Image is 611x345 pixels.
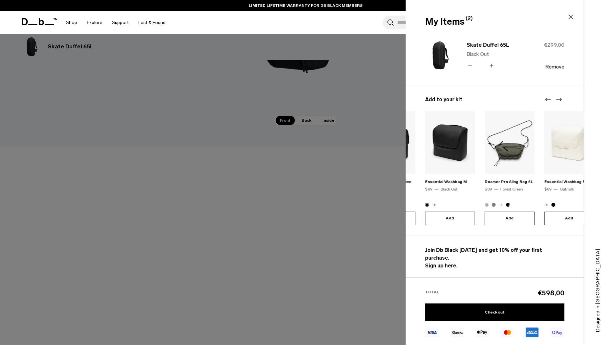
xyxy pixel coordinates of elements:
[425,290,439,294] span: Total
[485,187,492,191] span: $89
[499,203,503,207] button: Oatmilk
[138,11,166,34] a: Lost & Found
[425,111,475,174] img: Essential Washbag M Black Out
[432,203,436,207] button: Oatmilk
[544,203,548,207] button: Oatmilk
[545,64,564,70] button: Remove
[544,187,552,191] span: $89
[425,187,432,191] span: $89
[425,246,564,270] p: .
[492,203,496,207] button: Black Out
[87,11,102,34] a: Explore
[544,92,552,107] div: Previous slide
[506,203,510,207] button: Charcoal Grey
[544,42,564,48] span: €299,00
[551,203,555,207] button: Black Out
[61,11,170,34] nav: Main Navigation
[538,289,564,297] span: €598,00
[544,212,594,225] button: Add to Cart
[425,247,542,261] strong: Join Db Black [DATE] and get 10% off your first purchase
[485,203,489,207] button: Forest Green
[112,11,129,34] a: Support
[500,186,523,192] div: Forest Green
[466,15,473,22] span: (2)
[425,179,467,184] a: Essential Washbag M
[425,212,475,225] button: Add to Cart
[544,111,594,174] img: Essential Washbag M Oatmilk
[441,186,457,192] div: Black Out
[66,11,77,34] a: Shop
[485,111,535,174] img: Roamer Pro Sling Bag 6L Forest Green
[544,179,586,184] a: Essential Washbag M
[425,263,457,269] a: Sign up here.
[467,50,524,58] p: Black Out
[560,186,574,192] div: Oatmilk
[485,212,535,225] button: Add to Cart
[594,235,602,332] p: Designed in [GEOGRAPHIC_DATA]
[485,179,533,184] a: Roamer Pro Sling Bag 6L
[554,92,563,107] div: Next slide
[467,41,524,49] a: Skate Duffel 65L
[425,96,564,104] h3: Add to your kit
[425,36,456,75] img: Skate Duffel 65L - Black Out
[249,3,363,8] a: LIMITED LIFETIME WARRANTY FOR DB BLACK MEMBERS
[425,303,564,321] a: Checkout
[425,203,429,207] button: Black Out
[425,15,563,29] div: My Items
